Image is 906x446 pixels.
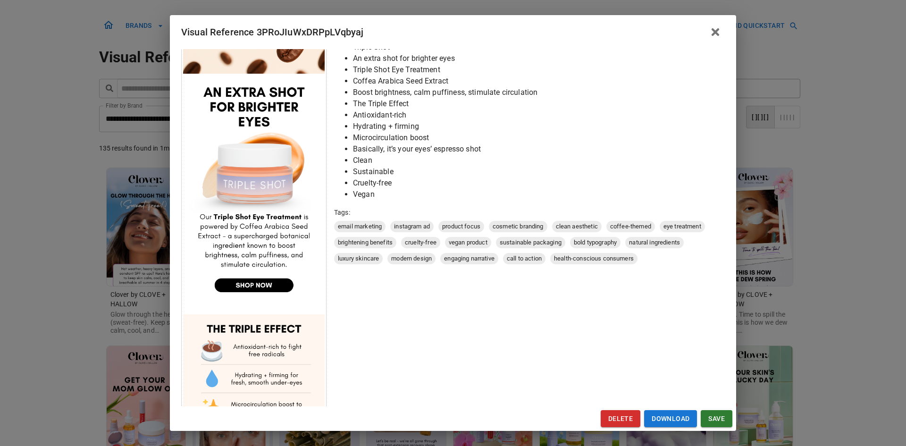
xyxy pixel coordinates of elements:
[353,53,725,64] li: An extra shot for brighter eyes
[334,222,386,231] span: email marketing
[701,410,732,428] button: Save
[170,15,736,49] h2: Visual Reference 3PRoJIuWxDRPpLVqbyaj
[353,64,725,76] li: Triple Shot Eye Treatment
[601,410,640,428] button: Delete
[552,222,602,231] span: clean aesthetic
[660,222,705,231] span: eye treatment
[353,189,725,200] li: Vegan
[550,254,638,263] span: health-conscious consumers
[353,166,725,177] li: Sustainable
[353,132,725,143] li: Microcirculation boost
[334,208,725,217] p: Tags:
[606,222,655,231] span: coffee-themed
[334,254,383,263] span: luxury skincare
[353,109,725,121] li: Antioxidant-rich
[644,410,697,428] a: Download
[401,238,440,247] span: cruelty-free
[353,98,725,109] li: The Triple Effect
[387,254,436,263] span: modern design
[625,238,684,247] span: natural ingredients
[438,222,484,231] span: product focus
[440,254,498,263] span: engaging narrative
[489,222,547,231] span: cosmetic branding
[503,254,545,263] span: call to action
[353,121,725,132] li: Hydrating + firming
[334,238,396,247] span: brightening benefits
[353,177,725,189] li: Cruelty-free
[445,238,491,247] span: vegan product
[353,76,725,87] li: Coffea Arabica Seed Extract
[570,238,621,247] span: bold typography
[496,238,565,247] span: sustainable packaging
[353,155,725,166] li: Clean
[353,87,725,98] li: Boost brightness, calm puffiness, stimulate circulation
[353,143,725,155] li: Basically, it’s your eyes’ espresso shot
[390,222,434,231] span: instagram ad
